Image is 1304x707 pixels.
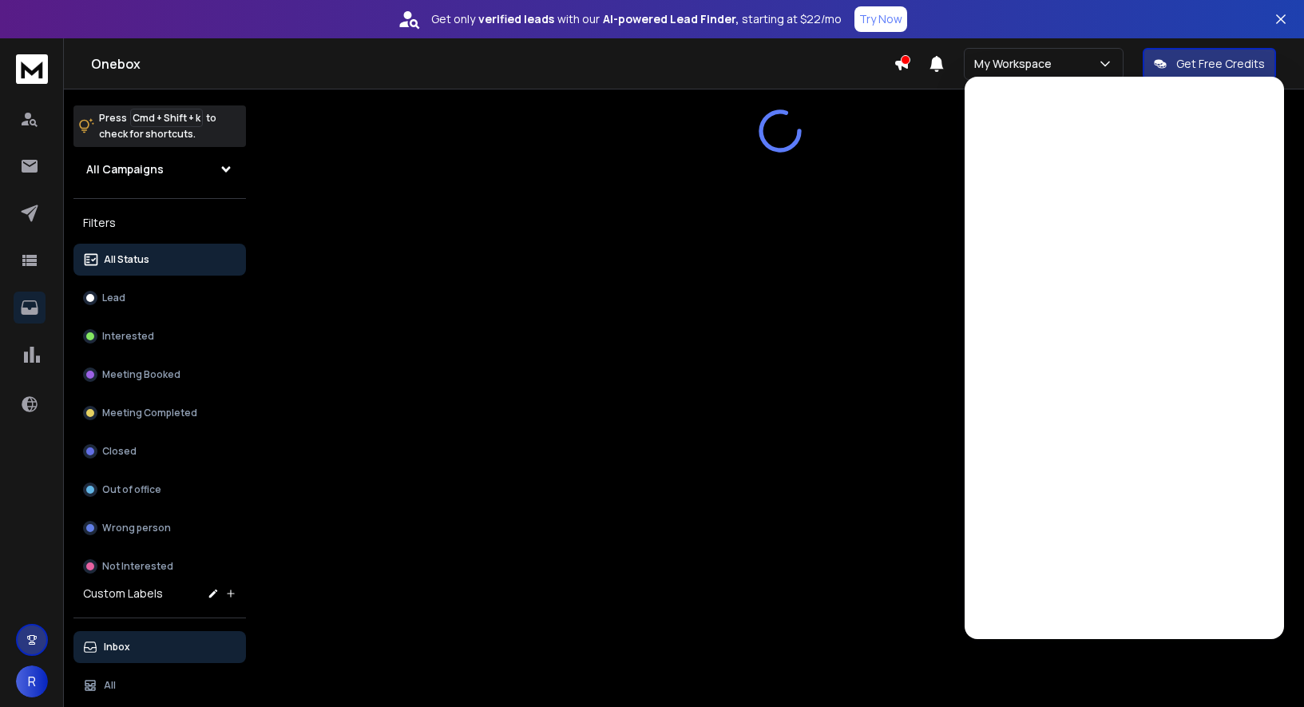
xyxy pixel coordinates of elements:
button: Lead [73,282,246,314]
h3: Filters [73,212,246,234]
p: Not Interested [102,560,173,573]
button: Inbox [73,631,246,663]
h1: All Campaigns [86,161,164,177]
p: Wrong person [102,522,171,534]
button: R [16,665,48,697]
p: Get only with our starting at $22/mo [431,11,842,27]
button: Try Now [854,6,907,32]
p: Press to check for shortcuts. [99,110,216,142]
button: All Status [73,244,246,276]
button: Wrong person [73,512,246,544]
button: Meeting Completed [73,397,246,429]
h3: Custom Labels [83,586,163,602]
p: Interested [102,330,154,343]
p: All [104,679,116,692]
p: Meeting Booked [102,368,180,381]
p: Meeting Completed [102,407,197,419]
strong: verified leads [478,11,554,27]
p: Lead [102,292,125,304]
button: All Campaigns [73,153,246,185]
p: Out of office [102,483,161,496]
button: Get Free Credits [1143,48,1276,80]
h1: Onebox [91,54,894,73]
button: Meeting Booked [73,359,246,391]
iframe: Intercom live chat [1246,652,1284,690]
button: All [73,669,246,701]
span: Cmd + Shift + k [130,109,203,127]
p: Inbox [104,641,130,653]
button: Interested [73,320,246,352]
p: All Status [104,253,149,266]
p: My Workspace [974,56,1058,72]
p: Get Free Credits [1176,56,1265,72]
img: logo [16,54,48,84]
button: Closed [73,435,246,467]
iframe: Intercom live chat [965,77,1284,639]
p: Try Now [859,11,902,27]
p: Closed [102,445,137,458]
button: Not Interested [73,550,246,582]
strong: AI-powered Lead Finder, [603,11,739,27]
button: Out of office [73,474,246,506]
